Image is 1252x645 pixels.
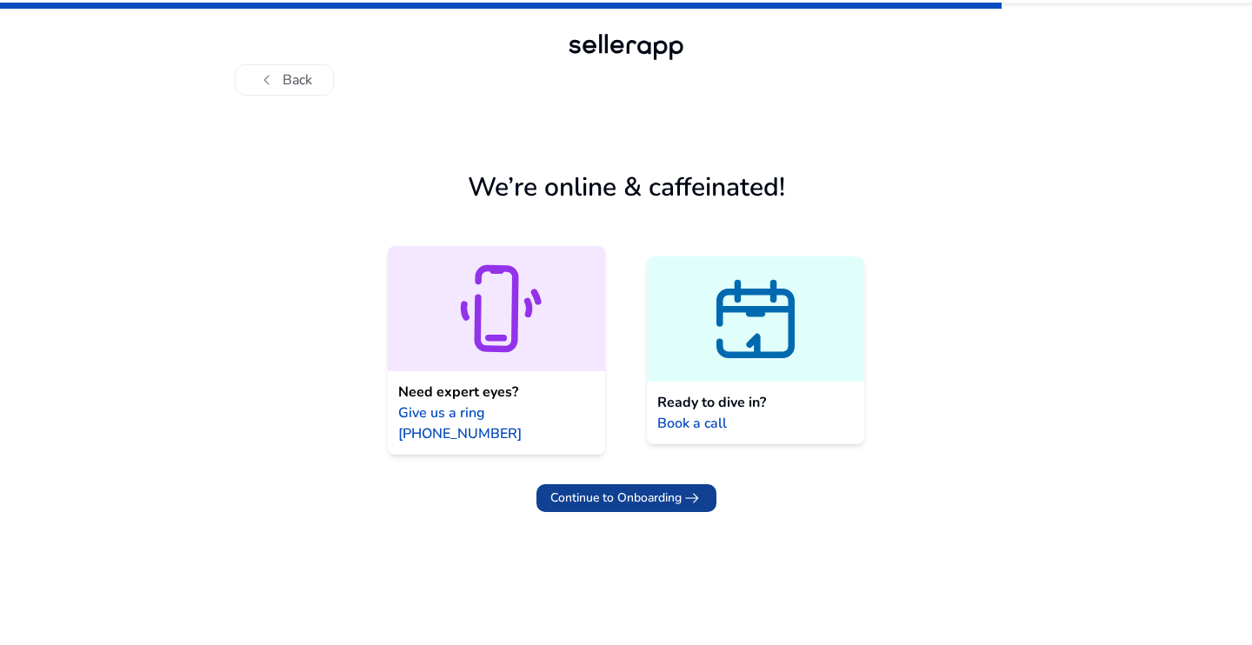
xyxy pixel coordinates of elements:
span: Ready to dive in? [657,392,766,413]
button: Continue to Onboardingarrow_right_alt [536,484,716,512]
span: arrow_right_alt [682,488,703,509]
span: chevron_left [256,70,277,90]
span: Book a call [657,413,727,434]
a: Need expert eyes?Give us a ring [PHONE_NUMBER] [388,246,605,455]
span: Need expert eyes? [398,382,518,402]
button: chevron_leftBack [235,64,334,96]
span: Continue to Onboarding [550,489,682,507]
span: Give us a ring [PHONE_NUMBER] [398,402,595,444]
h1: We’re online & caffeinated! [468,172,785,203]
